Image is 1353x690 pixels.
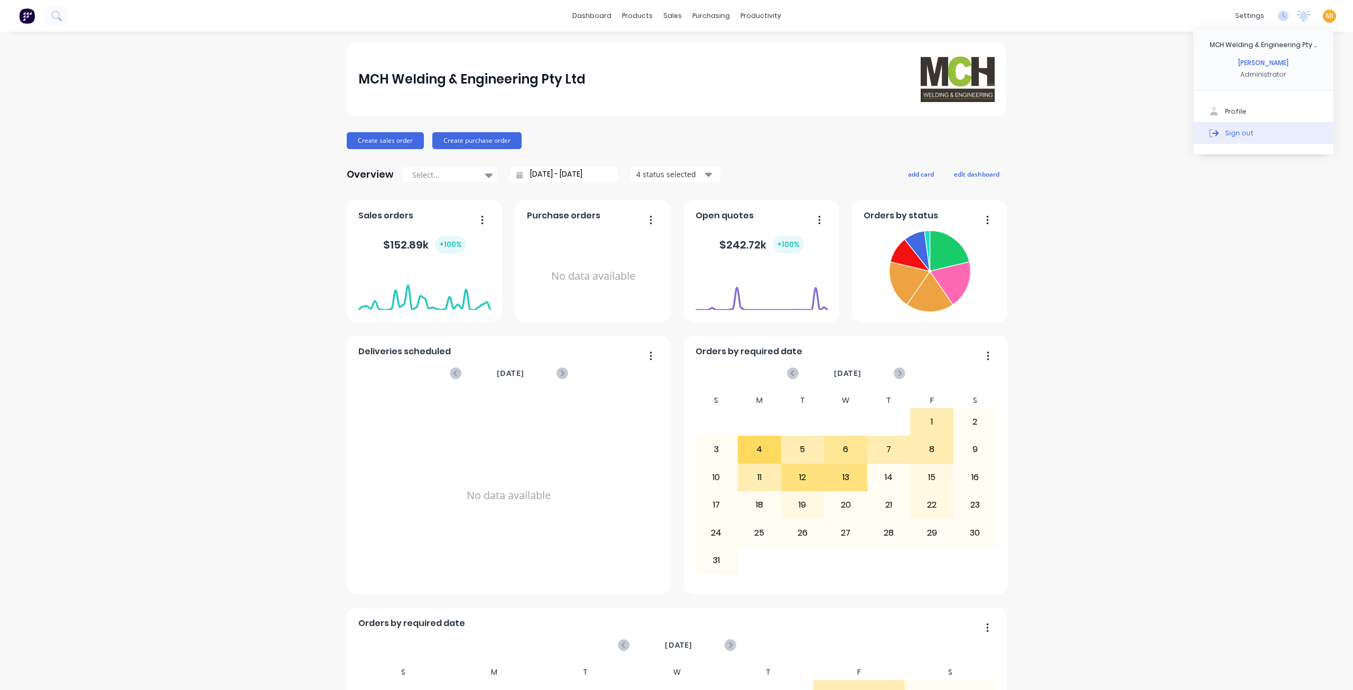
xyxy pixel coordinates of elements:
div: 19 [782,492,824,518]
div: S [953,393,997,408]
div: M [449,665,540,680]
div: 7 [868,436,910,463]
button: Create sales order [347,132,424,149]
div: Administrator [1240,70,1286,79]
img: MCH Welding & Engineering Pty Ltd [921,57,995,102]
div: F [910,393,953,408]
button: add card [901,167,941,181]
div: 26 [782,519,824,546]
span: Sales orders [358,209,413,222]
div: W [631,665,722,680]
div: M [738,393,781,408]
div: 16 [954,464,996,491]
div: 11 [738,464,781,491]
div: 12 [782,464,824,491]
img: Factory [19,8,35,24]
div: 3 [696,436,738,463]
span: Purchase orders [527,209,600,222]
div: 15 [911,464,953,491]
span: [DATE] [834,367,861,379]
div: 29 [911,519,953,546]
div: 18 [738,492,781,518]
div: 17 [696,492,738,518]
div: $ 152.89k [383,236,466,253]
div: 6 [824,436,867,463]
span: Orders by required date [358,617,465,630]
div: 4 status selected [636,169,703,180]
div: productivity [735,8,786,24]
div: 14 [868,464,910,491]
div: purchasing [687,8,735,24]
div: 30 [954,519,996,546]
div: F [813,665,905,680]
span: [DATE] [497,367,524,379]
div: S [905,665,996,680]
div: 27 [824,519,867,546]
button: 4 status selected [631,167,720,182]
div: T [781,393,824,408]
div: 5 [782,436,824,463]
div: T [867,393,911,408]
div: Overview [347,164,394,185]
span: Deliveries scheduled [358,345,451,358]
span: Open quotes [696,209,754,222]
span: Orders by status [864,209,938,222]
div: T [540,665,632,680]
div: $ 242.72k [719,236,804,253]
div: 31 [696,547,738,574]
div: 25 [738,519,781,546]
div: settings [1230,8,1269,24]
div: 4 [738,436,781,463]
span: MI [1326,11,1333,21]
div: MCH Welding & Engineering Pty ... [1210,40,1317,50]
div: [PERSON_NAME] [1238,58,1289,68]
a: dashboard [567,8,617,24]
button: Create purchase order [432,132,522,149]
div: W [824,393,867,408]
div: 28 [868,519,910,546]
div: S [358,665,449,680]
div: 22 [911,492,953,518]
div: 24 [696,519,738,546]
div: Sign out [1225,128,1254,137]
div: Profile [1225,107,1246,116]
button: Sign out [1193,122,1333,143]
button: edit dashboard [947,167,1006,181]
span: [DATE] [665,639,692,651]
div: 21 [868,492,910,518]
div: 1 [911,409,953,435]
div: products [617,8,658,24]
div: 8 [911,436,953,463]
div: 10 [696,464,738,491]
div: 23 [954,492,996,518]
div: 20 [824,492,867,518]
div: MCH Welding & Engineering Pty Ltd [358,69,586,90]
div: 2 [954,409,996,435]
div: S [695,393,738,408]
div: No data available [358,393,660,598]
div: + 100 % [435,236,466,253]
div: sales [658,8,687,24]
div: 13 [824,464,867,491]
div: No data available [527,226,660,326]
button: Profile [1193,101,1333,122]
div: + 100 % [773,236,804,253]
div: T [722,665,814,680]
div: 9 [954,436,996,463]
